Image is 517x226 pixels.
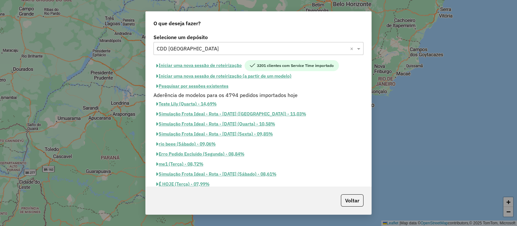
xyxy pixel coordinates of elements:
button: Pesquisar por sessões existentes [153,81,231,91]
button: rio beee (Sábado) - 09,06% [153,139,218,149]
button: Iniciar uma nova sessão de roteirização [153,60,245,71]
span: Clear all [350,45,355,52]
button: Simulação Frota Ideal - Rota - [DATE] (Sábado) - 08,61% [153,169,279,179]
button: Simulação Frota Ideal - Rota - [DATE] (Quarta) - 10,58% [153,119,278,129]
span: O que deseja fazer? [153,19,201,27]
label: Selecione um depósito [153,33,364,41]
button: me1 (Terça) - 08,72% [153,159,206,169]
button: Simulação Frota Ideal - Rota - [DATE] ([GEOGRAPHIC_DATA]) - 11,03% [153,109,309,119]
div: Aderência de modelos para os 4794 pedidos importados hoje [150,91,367,99]
button: Teste Lily (Quarta) - 14,69% [153,99,219,109]
button: Voltar [341,194,364,207]
span: 3201 clientes com Service Time importado [245,60,339,71]
button: Simulação Frota Ideal - Rota - [DATE] (Sexta) - 09,85% [153,129,276,139]
button: Erro Pedido Excluido (Segunda) - 08,84% [153,149,247,159]
button: Iniciar uma nova sessão de roteirização (a partir de um modelo) [153,71,294,81]
button: É HOJE (Terça) - 07,99% [153,179,212,189]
